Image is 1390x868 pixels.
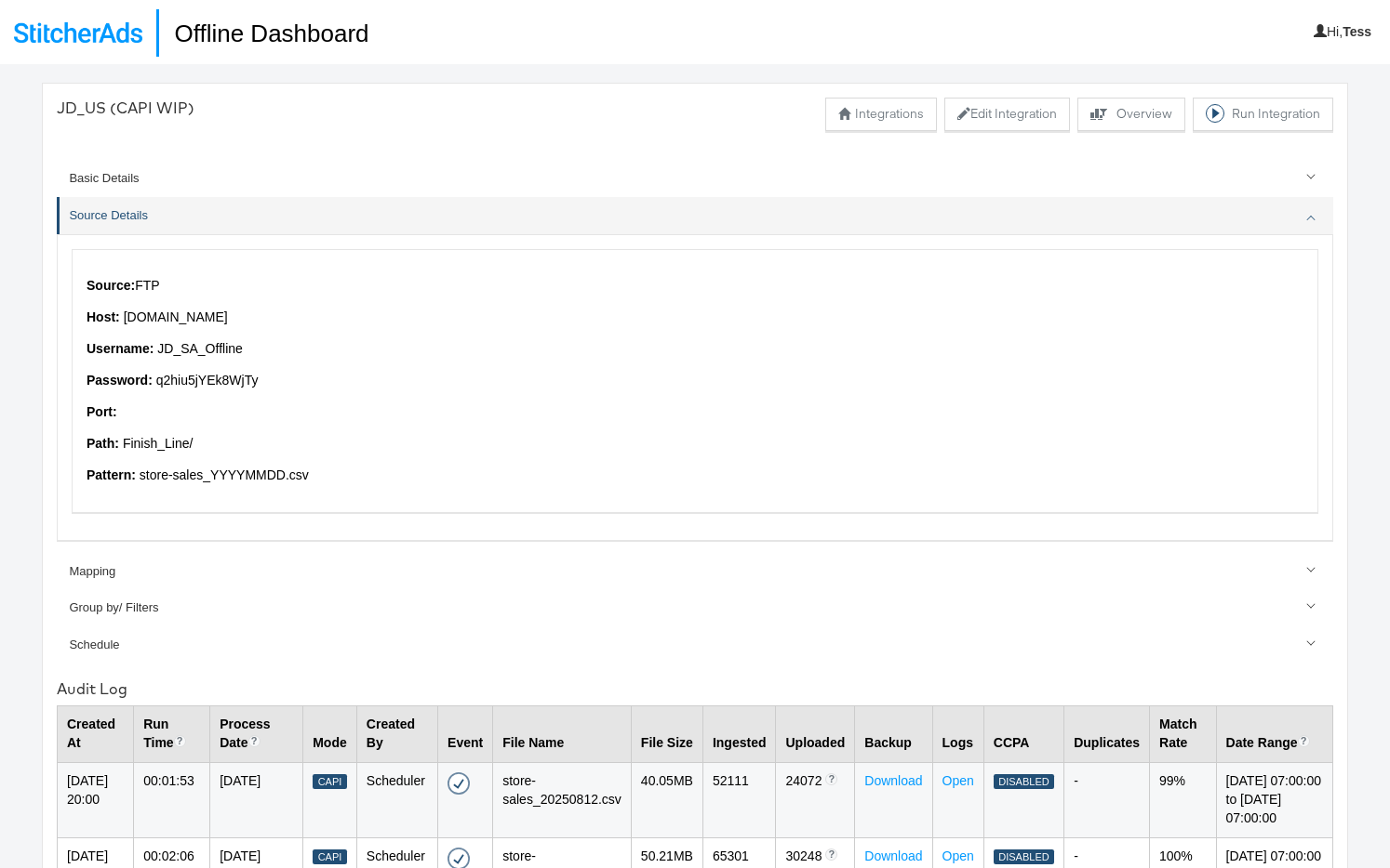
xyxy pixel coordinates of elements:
[87,309,120,324] strong: Host:
[57,554,1333,590] a: Mapping
[356,705,437,762] th: Created By
[942,773,974,788] a: Open
[57,161,1333,197] a: Basic Details
[58,762,134,837] td: [DATE] 20:00
[14,22,142,43] img: StitcherAds
[69,563,1323,581] div: Mapping
[69,599,1323,617] div: Group by/ Filters
[1150,705,1217,762] th: Match Rate
[702,705,776,762] th: Ingested
[134,762,210,837] td: 00:01:53
[1150,762,1217,837] td: 99%
[631,762,702,837] td: 40.05 MB
[87,404,117,419] strong: Port:
[1064,705,1150,762] th: Duplicates
[932,705,983,762] th: Logs
[864,848,922,863] a: Download
[313,774,347,790] div: Capi
[58,705,134,762] th: Created At
[87,340,1303,359] p: JD_SA_Offline
[87,467,136,482] strong: Pattern:
[87,467,1303,485] p: store-sales _YYYYMMDD. csv
[438,705,493,762] th: Event
[87,278,135,293] strong: Source:
[57,98,194,119] div: JD_US (CAPI WIP)
[944,98,1070,131] button: Edit Integration
[1216,705,1332,762] th: Date Range
[1077,98,1185,131] button: Overview
[1216,762,1332,837] td: [DATE] 07:00:00 to [DATE] 07:00:00
[702,762,776,837] td: 52111
[994,849,1054,865] div: Disabled
[87,341,154,356] strong: Username:
[134,705,210,762] th: Run Time
[87,277,1303,296] p: FTP
[87,373,153,388] strong: Password:
[864,773,922,788] a: Download
[57,590,1333,626] a: Group by/ Filters
[87,436,119,451] strong: Path:
[776,762,855,837] td: 24072
[156,9,368,57] h1: Offline Dashboard
[210,762,303,837] td: [DATE]
[87,309,1303,327] p: [DOMAIN_NAME]
[87,435,1303,454] p: Finish_Line/
[493,705,632,762] th: File Name
[493,762,632,837] td: store-sales_20250812.csv
[855,705,932,762] th: Backup
[1064,762,1150,837] td: -
[983,705,1063,762] th: CCPA
[57,234,1333,540] div: Source Details
[210,705,303,762] th: Process Date
[303,705,357,762] th: Mode
[356,762,437,837] td: Scheduler
[994,774,1054,790] div: Disabled
[57,626,1333,663] a: Schedule
[776,705,855,762] th: Uploaded
[69,207,1323,225] div: Source Details
[1343,24,1371,39] b: Tess
[631,705,702,762] th: File Size
[942,848,974,863] a: Open
[57,678,1333,700] div: Audit Log
[313,849,347,865] div: Capi
[57,197,1333,233] a: Source Details
[825,98,937,131] button: Integrations
[87,372,1303,390] p: q2hiu5jYEk8WjTy
[69,170,1323,188] div: Basic Details
[69,637,1323,654] div: Schedule
[1193,98,1333,131] button: Run Integration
